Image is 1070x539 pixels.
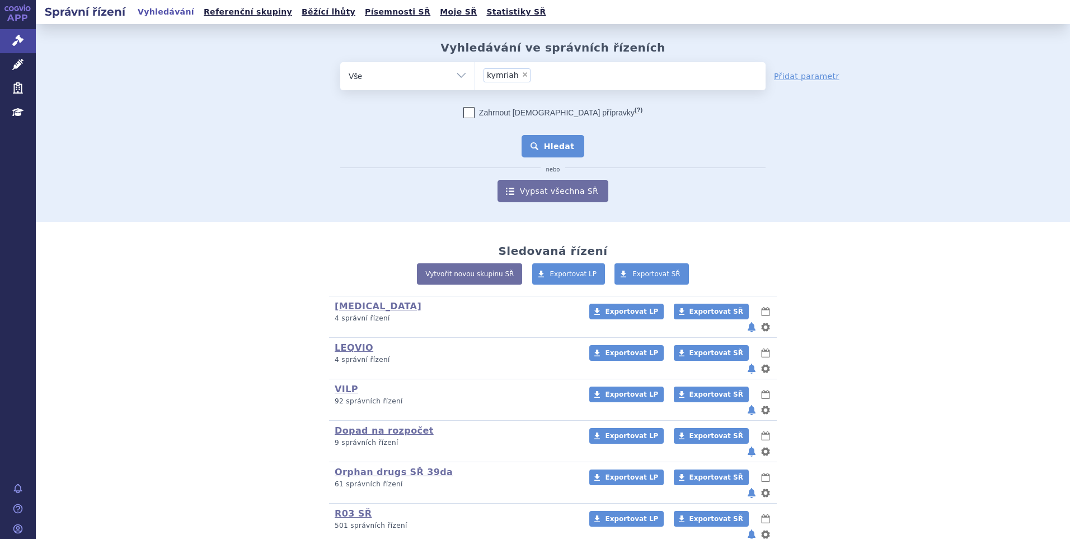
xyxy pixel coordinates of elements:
abbr: (?) [635,106,642,114]
span: × [522,71,528,78]
a: Vyhledávání [134,4,198,20]
span: Exportovat SŘ [689,432,743,440]
button: nastavení [760,362,771,375]
h2: Správní řízení [36,4,134,20]
span: Exportovat LP [550,270,597,278]
span: Exportovat LP [605,432,658,440]
a: Exportovat LP [589,470,664,485]
span: Exportovat LP [605,308,658,315]
button: lhůty [760,429,771,443]
a: R03 SŘ [335,508,372,519]
button: Hledat [522,135,585,157]
p: 4 správní řízení [335,355,575,365]
span: kymriah [487,71,519,79]
a: [MEDICAL_DATA] [335,301,421,312]
a: VILP [335,384,358,394]
p: 501 správních řízení [335,521,575,531]
span: Exportovat SŘ [689,473,743,481]
button: lhůty [760,471,771,484]
a: Písemnosti SŘ [362,4,434,20]
a: Orphan drugs SŘ 39da [335,467,453,477]
button: notifikace [746,320,757,334]
a: Exportovat SŘ [674,428,749,444]
span: Exportovat SŘ [689,391,743,398]
span: Exportovat LP [605,391,658,398]
span: Exportovat SŘ [689,515,743,523]
a: Přidat parametr [774,71,839,82]
button: notifikace [746,445,757,458]
button: notifikace [746,403,757,417]
a: Exportovat SŘ [674,387,749,402]
label: Zahrnout [DEMOGRAPHIC_DATA] přípravky [463,107,642,118]
span: Exportovat SŘ [632,270,681,278]
span: Exportovat SŘ [689,349,743,357]
a: LEQVIO [335,342,373,353]
button: lhůty [760,512,771,526]
a: Exportovat SŘ [674,470,749,485]
p: 9 správních řízení [335,438,575,448]
span: Exportovat SŘ [689,308,743,315]
p: 92 správních řízení [335,397,575,406]
a: Exportovat SŘ [674,304,749,319]
a: Statistiky SŘ [483,4,549,20]
a: Vytvořit novou skupinu SŘ [417,263,522,285]
button: nastavení [760,445,771,458]
span: Exportovat LP [605,349,658,357]
a: Exportovat SŘ [614,263,689,285]
span: Exportovat LP [605,473,658,481]
h2: Sledovaná řízení [498,244,607,258]
a: Exportovat LP [589,387,664,402]
a: Exportovat SŘ [674,345,749,361]
button: lhůty [760,305,771,318]
button: lhůty [760,388,771,401]
p: 4 správní řízení [335,314,575,323]
a: Běžící lhůty [298,4,359,20]
i: nebo [541,166,566,173]
a: Exportovat LP [589,428,664,444]
a: Exportovat LP [589,304,664,319]
a: Referenční skupiny [200,4,295,20]
span: Exportovat LP [605,515,658,523]
p: 61 správních řízení [335,480,575,489]
a: Moje SŘ [437,4,480,20]
a: Exportovat LP [532,263,606,285]
button: nastavení [760,320,771,334]
button: notifikace [746,486,757,500]
button: nastavení [760,486,771,500]
a: Dopad na rozpočet [335,425,434,436]
button: lhůty [760,346,771,360]
button: nastavení [760,403,771,417]
button: notifikace [746,362,757,375]
a: Vypsat všechna SŘ [498,180,608,202]
input: kymriah [534,68,581,82]
a: Exportovat LP [589,511,664,527]
h2: Vyhledávání ve správních řízeních [440,41,665,54]
a: Exportovat SŘ [674,511,749,527]
a: Exportovat LP [589,345,664,361]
